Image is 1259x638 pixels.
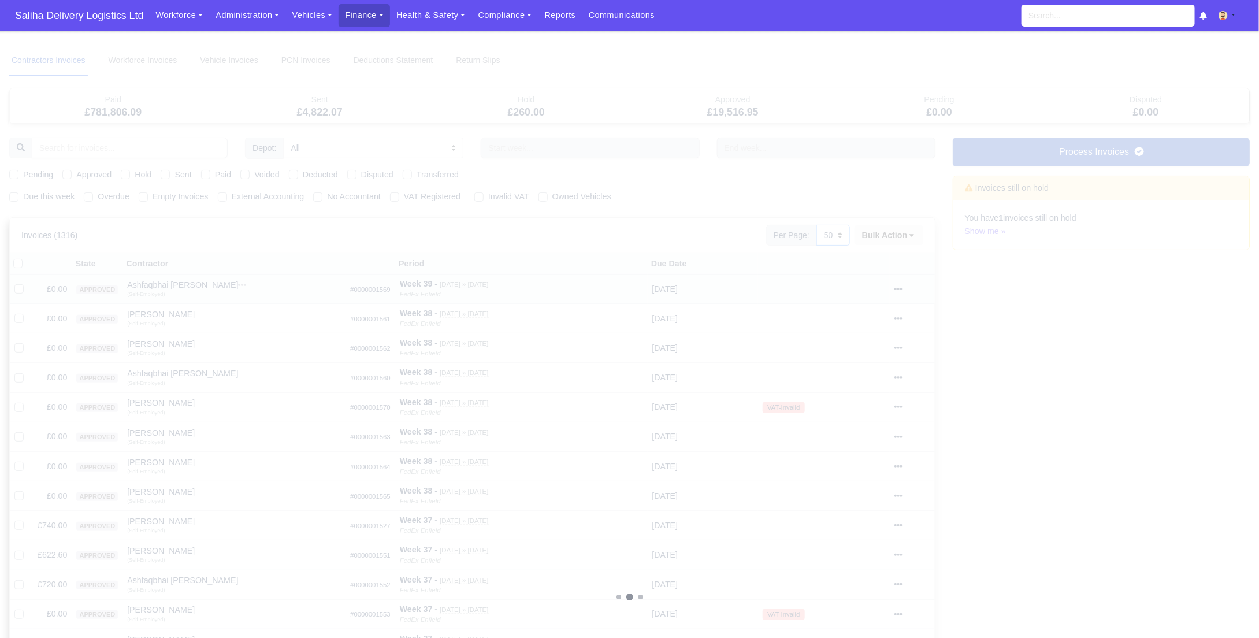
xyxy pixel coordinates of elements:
a: Communications [582,4,662,27]
a: Health & Safety [390,4,472,27]
a: Saliha Delivery Logistics Ltd [9,5,149,27]
a: Compliance [471,4,538,27]
span: Saliha Delivery Logistics Ltd [9,4,149,27]
a: Finance [339,4,390,27]
input: Search... [1022,5,1195,27]
a: Workforce [149,4,209,27]
a: Administration [209,4,285,27]
a: Vehicles [285,4,339,27]
iframe: Chat Widget [1201,583,1259,638]
a: Reports [538,4,582,27]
